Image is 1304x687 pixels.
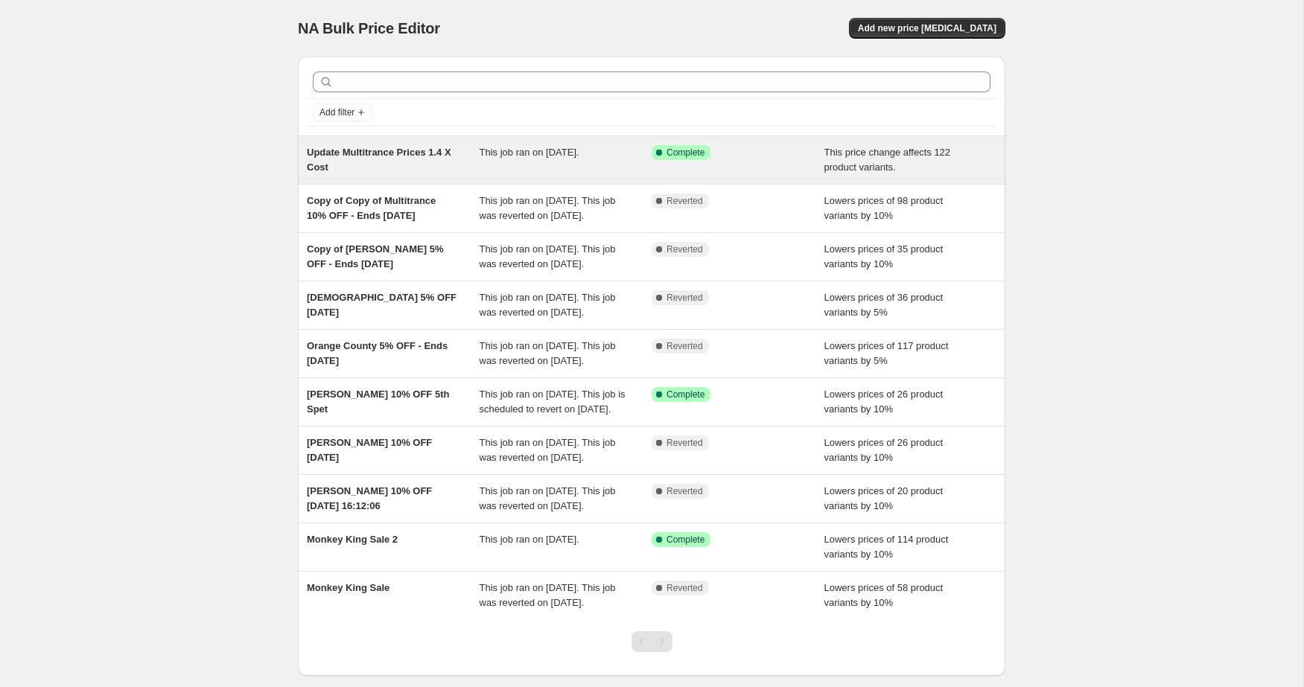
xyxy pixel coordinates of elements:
[824,340,949,366] span: Lowers prices of 117 product variants by 5%
[307,340,448,366] span: Orange County 5% OFF - Ends [DATE]
[824,437,944,463] span: Lowers prices of 26 product variants by 10%
[824,243,944,269] span: Lowers prices of 35 product variants by 10%
[480,582,616,608] span: This job ran on [DATE]. This job was reverted on [DATE].
[307,534,398,545] span: Monkey King Sale 2
[824,389,944,415] span: Lowers prices of 26 product variants by 10%
[667,389,705,400] span: Complete
[824,485,944,511] span: Lowers prices of 20 product variants by 10%
[858,22,996,34] span: Add new price [MEDICAL_DATA]
[480,243,616,269] span: This job ran on [DATE]. This job was reverted on [DATE].
[667,534,705,546] span: Complete
[307,243,443,269] span: Copy of [PERSON_NAME] 5% OFF - Ends [DATE]
[824,195,944,221] span: Lowers prices of 98 product variants by 10%
[632,631,672,652] nav: Pagination
[667,582,703,594] span: Reverted
[307,292,457,318] span: [DEMOGRAPHIC_DATA] 5% OFF [DATE]
[480,534,579,545] span: This job ran on [DATE].
[824,534,949,560] span: Lowers prices of 114 product variants by 10%
[667,243,703,255] span: Reverted
[307,147,451,173] span: Update Multitrance Prices 1.4 X Cost
[480,389,626,415] span: This job ran on [DATE]. This job is scheduled to revert on [DATE].
[480,147,579,158] span: This job ran on [DATE].
[480,195,616,221] span: This job ran on [DATE]. This job was reverted on [DATE].
[824,147,951,173] span: This price change affects 122 product variants.
[824,292,944,318] span: Lowers prices of 36 product variants by 5%
[667,340,703,352] span: Reverted
[480,485,616,511] span: This job ran on [DATE]. This job was reverted on [DATE].
[298,20,440,36] span: NA Bulk Price Editor
[307,437,432,463] span: [PERSON_NAME] 10% OFF [DATE]
[480,437,616,463] span: This job ran on [DATE]. This job was reverted on [DATE].
[667,147,705,159] span: Complete
[667,485,703,497] span: Reverted
[307,195,436,221] span: Copy of Copy of Multitrance 10% OFF - Ends [DATE]
[849,18,1005,39] button: Add new price [MEDICAL_DATA]
[480,340,616,366] span: This job ran on [DATE]. This job was reverted on [DATE].
[667,292,703,304] span: Reverted
[319,106,354,118] span: Add filter
[667,437,703,449] span: Reverted
[307,389,449,415] span: [PERSON_NAME] 10% OFF 5th Spet
[307,485,432,511] span: [PERSON_NAME] 10% OFF [DATE] 16:12:06
[480,292,616,318] span: This job ran on [DATE]. This job was reverted on [DATE].
[667,195,703,207] span: Reverted
[307,582,389,593] span: Monkey King Sale
[313,103,372,121] button: Add filter
[824,582,944,608] span: Lowers prices of 58 product variants by 10%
